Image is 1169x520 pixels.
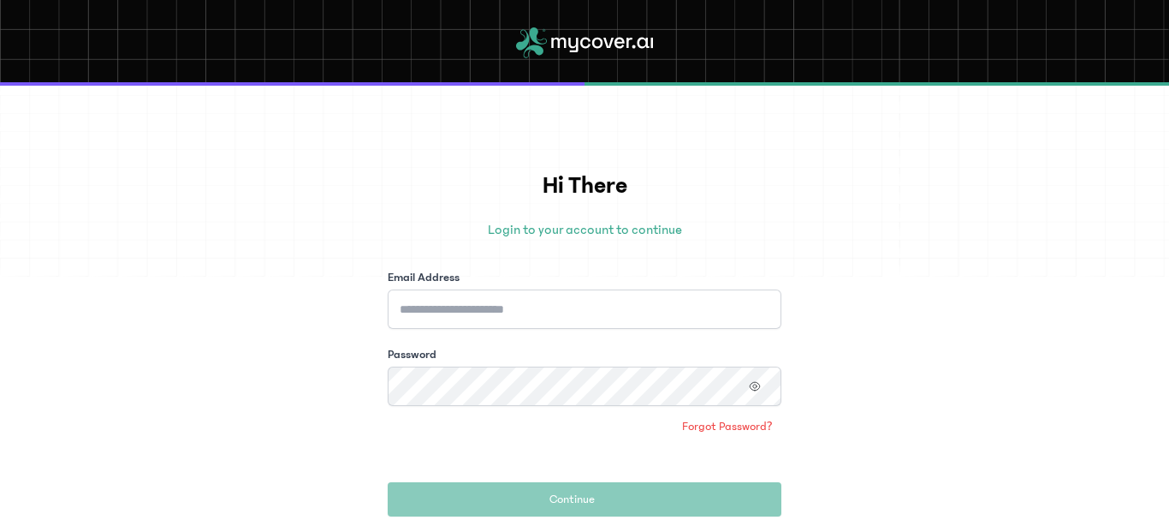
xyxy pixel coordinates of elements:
[388,168,781,204] h1: Hi There
[388,482,781,517] button: Continue
[682,418,773,435] span: Forgot Password?
[388,219,781,240] p: Login to your account to continue
[388,269,460,286] label: Email Address
[674,413,781,440] a: Forgot Password?
[388,346,436,363] label: Password
[549,491,595,508] span: Continue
